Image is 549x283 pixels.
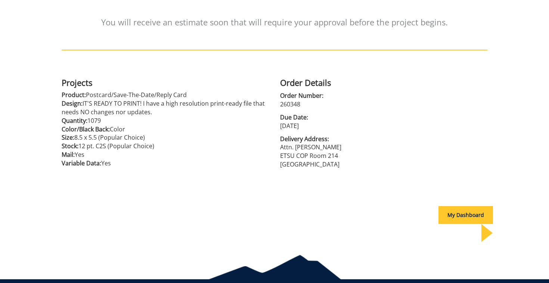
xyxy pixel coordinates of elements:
p: 1079 [62,116,269,125]
p: 8.5 x 5.5 (Popular Choice) [62,133,269,142]
span: Color/Black Back: [62,125,110,133]
p: [GEOGRAPHIC_DATA] [280,160,487,169]
span: Order Number: [280,91,487,100]
p: Yes [62,159,269,168]
span: Due Date: [280,113,487,122]
p: ETSU COP Room 214 [280,152,487,160]
span: Product: [62,91,86,99]
span: Stock: [62,142,78,150]
p: IT'S READY TO PRINT! I have a high resolution print-ready file that needs NO changes nor updates. [62,99,269,116]
span: Delivery Address: [280,135,487,143]
span: Mail: [62,150,75,159]
h4: Projects [62,78,269,87]
div: My Dashboard [438,206,493,224]
p: Color [62,125,269,134]
h4: Order Details [280,78,487,87]
span: Quantity: [62,116,87,125]
p: [DATE] [280,122,487,130]
span: Variable Data: [62,159,101,167]
p: Postcard/Save-The-Date/Reply Card [62,91,269,99]
p: 260348 [280,100,487,109]
a: My Dashboard [438,211,493,218]
span: Design: [62,99,83,108]
p: Yes [62,150,269,159]
span: Size: [62,133,74,141]
p: Attn. [PERSON_NAME] [280,143,487,152]
p: 12 pt. C2S (Popular Choice) [62,142,269,150]
p: You will receive an estimate soon that will require your approval before the project begins. [62,1,487,43]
